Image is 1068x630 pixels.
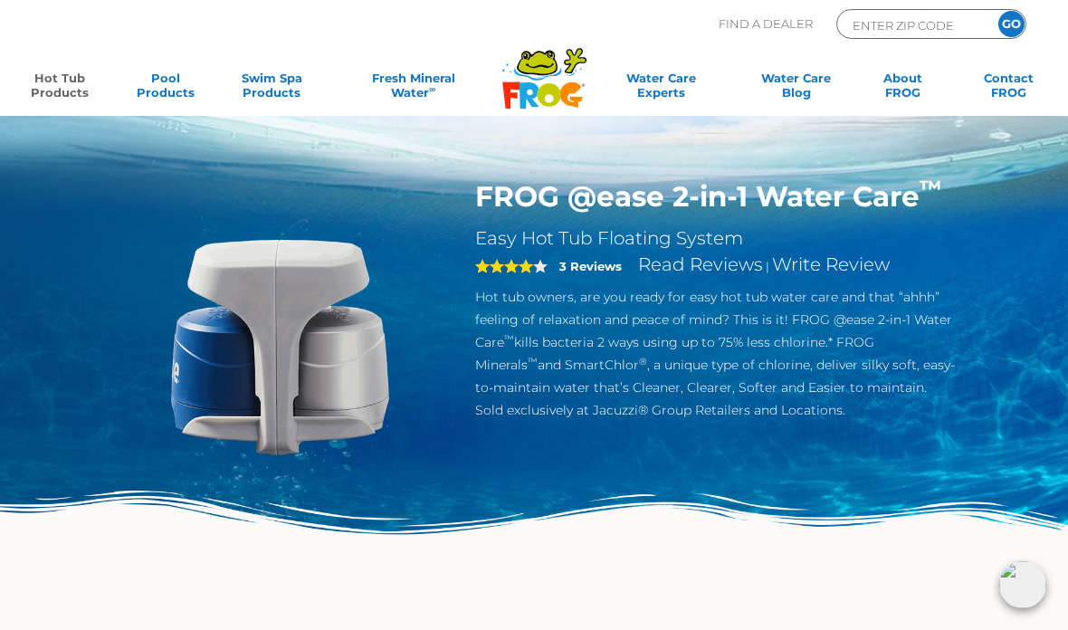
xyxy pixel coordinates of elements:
[504,333,514,345] sup: ™
[18,71,100,107] a: Hot TubProducts
[559,259,622,273] strong: 3 Reviews
[475,227,956,250] h2: Easy Hot Tub Floating System
[755,71,837,107] a: Water CareBlog
[124,71,206,107] a: PoolProducts
[968,71,1050,107] a: ContactFROG
[231,71,313,107] a: Swim SpaProducts
[112,179,448,515] img: @ease-2-in-1-Holder-v2.png
[429,84,435,94] sup: ∞
[475,259,533,273] span: 4
[528,356,538,367] sup: ™
[638,253,763,275] a: Read Reviews
[998,11,1025,37] input: GO
[766,259,769,273] span: |
[920,175,941,201] sup: ™
[337,71,491,107] a: Fresh MineralWater∞
[772,253,890,275] a: Write Review
[999,561,1046,608] img: openIcon
[639,356,647,367] sup: ®
[862,71,944,107] a: AboutFROG
[475,179,956,214] h1: FROG @ease 2-in-1 Water Care
[591,71,731,107] a: Water CareExperts
[719,9,813,39] p: Find A Dealer
[851,14,973,35] input: Zip Code Form
[475,286,956,422] p: Hot tub owners, are you ready for easy hot tub water care and that “ahhh” feeling of relaxation a...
